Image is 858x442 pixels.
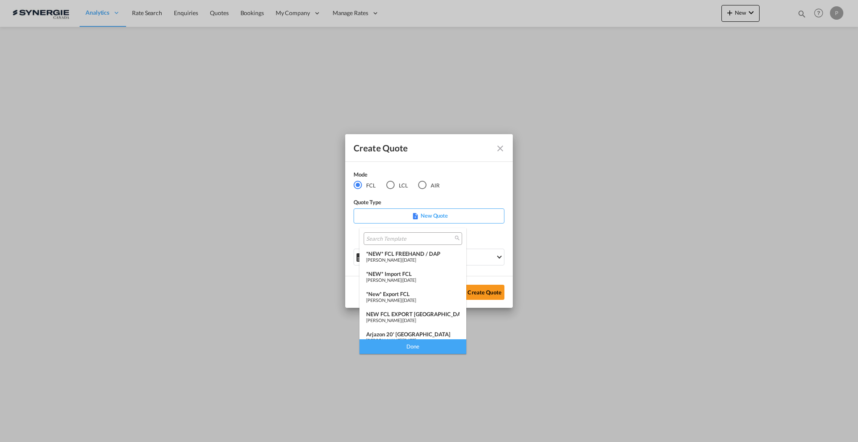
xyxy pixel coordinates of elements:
div: Arjazon 20' [GEOGRAPHIC_DATA] [366,331,460,338]
span: [PERSON_NAME] [366,317,401,323]
div: Done [359,339,466,354]
div: | [366,317,460,323]
span: [PERSON_NAME] [366,338,401,343]
div: *NEW* Import FCL [366,270,460,277]
span: [DATE] [403,338,416,343]
md-icon: icon-magnify [454,235,460,241]
div: | [366,297,460,303]
span: [PERSON_NAME] [366,297,401,303]
div: NEW FCL EXPORT [GEOGRAPHIC_DATA] [366,311,460,317]
div: *NEW* FCL FREEHAND / DAP [366,250,460,257]
input: Search Template [366,235,453,243]
div: *New* Export FCL [366,291,460,297]
div: | [366,257,460,263]
span: [DATE] [403,277,416,283]
span: [PERSON_NAME] [366,277,401,283]
span: [DATE] [403,257,416,263]
div: | [366,338,460,343]
div: | [366,277,460,283]
span: [DATE] [403,297,416,303]
span: [PERSON_NAME] [366,257,401,263]
span: [DATE] [403,317,416,323]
